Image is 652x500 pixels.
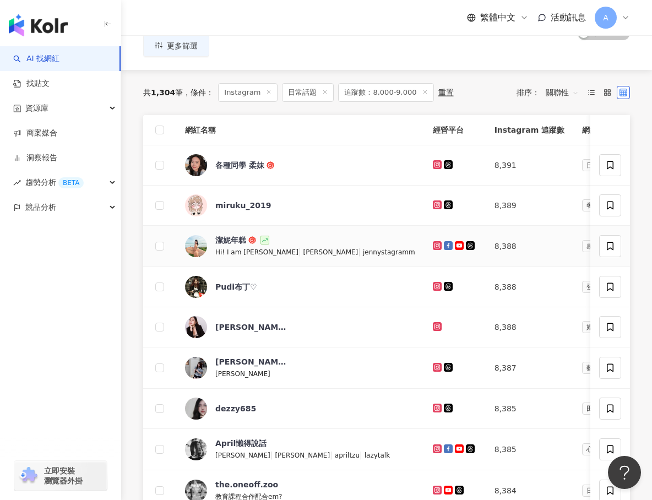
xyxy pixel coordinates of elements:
[183,88,214,97] span: 條件 ：
[185,356,415,379] a: KOL Avatar[PERSON_NAME]【17】[PERSON_NAME]
[9,14,68,36] img: logo
[338,83,433,102] span: 追蹤數：8,000-9,000
[546,84,579,101] span: 關聯性
[185,398,415,420] a: KOL Avatardezzy685
[25,96,48,121] span: 資源庫
[215,438,267,449] div: April懶得說話
[551,12,586,23] span: 活動訊息
[185,276,207,298] img: KOL Avatar
[185,235,207,257] img: KOL Avatar
[14,461,107,491] a: chrome extension立即安裝 瀏覽器外掛
[185,154,415,176] a: KOL Avatar各種同學 柔妹
[143,88,183,97] div: 共 筆
[365,452,390,459] span: lazytalk
[13,78,50,89] a: 找貼文
[424,115,486,145] th: 經營平台
[25,170,84,195] span: 趨勢分析
[215,160,264,171] div: 各種同學 柔妹
[215,235,246,246] div: 潔妮年糕
[582,485,617,497] span: 日常話題
[215,248,298,256] span: Hi! I am [PERSON_NAME]
[185,194,207,216] img: KOL Avatar
[486,267,573,307] td: 8,388
[215,479,278,490] div: the.oneoff.zoo
[330,450,335,459] span: |
[44,466,83,486] span: 立即安裝 瀏覽器外掛
[185,194,415,216] a: KOL Avatarmiruku_2019
[303,248,358,256] span: [PERSON_NAME]
[486,429,573,470] td: 8,385
[298,247,303,256] span: |
[167,41,198,50] span: 更多篩選
[13,53,59,64] a: searchAI 找網紅
[582,199,611,211] span: 奢侈品
[582,321,604,333] span: 婚禮
[582,240,604,252] span: 感情
[218,83,278,102] span: Instagram
[215,281,257,292] div: Pudi布丁♡
[582,281,617,293] span: 登山攀岩
[25,195,56,220] span: 競品分析
[358,247,363,256] span: |
[13,128,57,139] a: 商案媒合
[185,438,415,461] a: KOL AvatarApril懶得說話[PERSON_NAME]|[PERSON_NAME]|apriltzu|lazytalk
[185,316,207,338] img: KOL Avatar
[215,403,256,414] div: dezzy685
[438,88,454,97] div: 重置
[185,154,207,176] img: KOL Avatar
[185,235,415,258] a: KOL Avatar潔妮年糕Hi! I am [PERSON_NAME]|[PERSON_NAME]|jennystagramm
[608,456,641,489] iframe: Help Scout Beacon - Open
[582,403,631,415] span: 田徑、馬拉松
[275,452,330,459] span: [PERSON_NAME]
[360,450,365,459] span: |
[215,452,270,459] span: [PERSON_NAME]
[603,12,608,24] span: A
[582,159,617,171] span: 日常話題
[185,438,207,460] img: KOL Avatar
[282,83,334,102] span: 日常話題
[18,467,39,485] img: chrome extension
[215,322,287,333] div: [PERSON_NAME] ? ?Makeup Artist
[486,226,573,267] td: 8,388
[143,35,209,57] button: 更多篩選
[176,115,424,145] th: 網紅名稱
[185,357,207,379] img: KOL Avatar
[151,88,175,97] span: 1,304
[215,356,287,367] div: [PERSON_NAME]【17】
[270,450,275,459] span: |
[582,362,624,374] span: 藝術與娛樂
[486,307,573,347] td: 8,388
[335,452,360,459] span: apriltzu
[363,248,415,256] span: jennystagramm
[185,316,415,338] a: KOL Avatar[PERSON_NAME] ? ?Makeup Artist
[486,347,573,389] td: 8,387
[185,398,207,420] img: KOL Avatar
[582,443,617,455] span: 心理健康
[486,115,573,145] th: Instagram 追蹤數
[486,186,573,226] td: 8,389
[215,200,271,211] div: miruku_2019
[215,370,270,378] span: [PERSON_NAME]
[58,177,84,188] div: BETA
[486,145,573,186] td: 8,391
[486,389,573,429] td: 8,385
[13,179,21,187] span: rise
[13,153,57,164] a: 洞察報告
[185,276,415,298] a: KOL AvatarPudi布丁♡
[517,84,585,101] div: 排序：
[480,12,515,24] span: 繁體中文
